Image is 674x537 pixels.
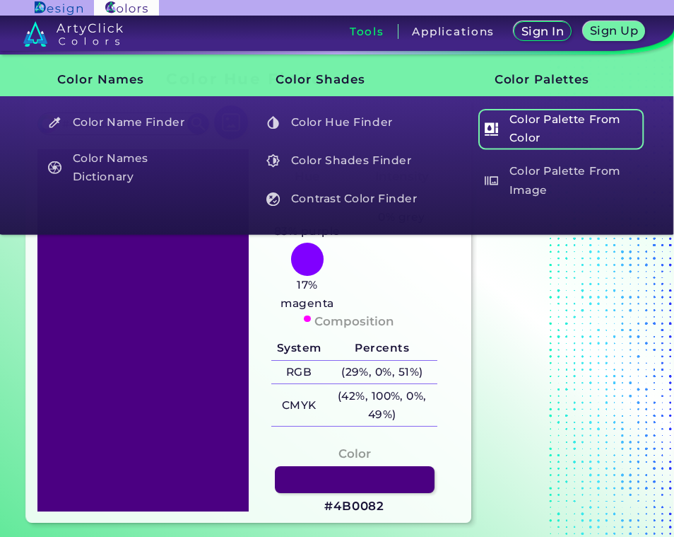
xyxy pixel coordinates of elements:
[485,122,498,136] img: icon_col_pal_col_white.svg
[271,361,326,384] h5: RGB
[23,21,123,47] img: logo_artyclick_colors_white.svg
[271,394,326,417] h5: CMYK
[516,23,568,40] a: Sign In
[326,384,437,426] h5: (42%, 100%, 0%, 49%)
[35,1,82,15] img: ArtyClick Design logo
[592,25,636,36] h5: Sign Up
[271,337,326,360] h5: System
[260,185,426,212] a: Contrast Color Finder
[266,192,280,206] img: icon_color_contrast_white.svg
[41,147,207,187] a: Color Names Dictionary
[266,154,280,168] img: icon_color_shades_white.svg
[324,498,384,515] h3: #4B0082
[326,361,437,384] h5: (29%, 0%, 51%)
[478,161,644,201] a: Color Palette From Image
[485,174,498,187] img: icon_palette_from_image_white.svg
[471,62,641,98] h3: Color Palettes
[478,109,644,149] a: Color Palette From Color
[350,26,384,37] h3: Tools
[252,62,422,98] h3: Color Shades
[338,444,371,464] h4: Color
[524,26,562,37] h5: Sign In
[326,337,437,360] h5: Percents
[260,109,426,136] a: Color Hue Finder
[586,23,642,40] a: Sign Up
[48,161,61,174] img: icon_color_names_dictionary_white.svg
[412,26,495,37] h3: Applications
[266,116,280,129] img: icon_color_hue_white.svg
[260,147,426,174] a: Color Shades Finder
[41,109,207,136] a: Color Name Finder
[266,276,349,313] h5: 17% magenta
[48,116,61,129] img: icon_color_name_finder_white.svg
[33,62,203,98] h3: Color Names
[314,311,394,332] h4: Composition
